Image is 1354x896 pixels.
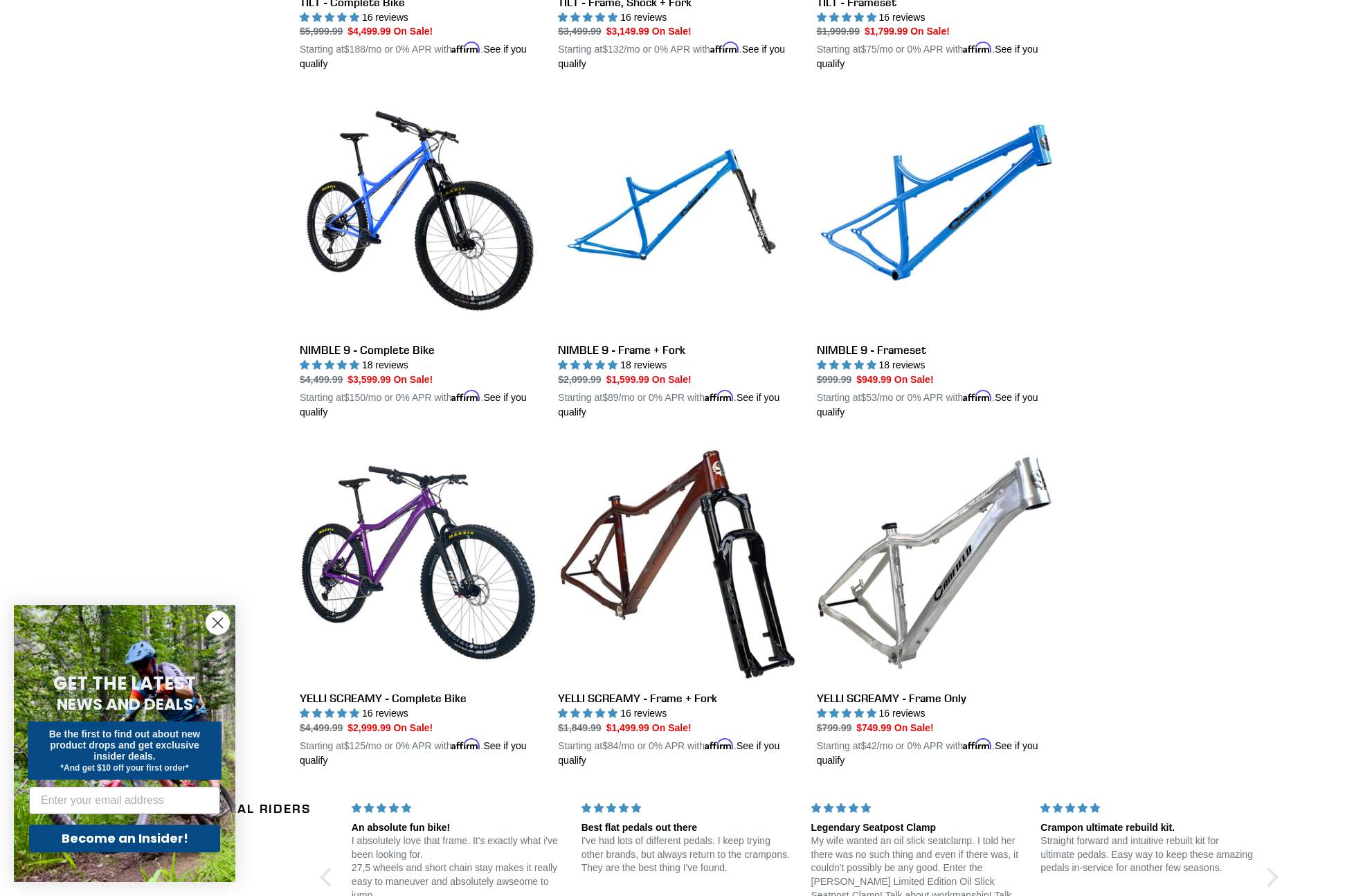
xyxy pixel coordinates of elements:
span: *And get $10 off your first order* [60,763,188,773]
div: Legendary Seatpost Clamp [811,821,1024,835]
span: NEWS AND DEALS [57,693,193,715]
div: An absolute fun bike! [352,821,565,835]
p: Straight forward and intuitive rebuilt kit for ultimate pedals. Easy way to keep these amazing pe... [1040,834,1254,875]
span: GET THE LATEST [53,671,196,696]
input: Enter your email address [29,787,220,814]
p: I've had lots of different pedals. I keep trying other brands, but always return to the crampons.... [581,834,795,875]
div: Crampon ultimate rebuild kit. [1040,821,1254,835]
button: Close dialog [206,611,230,635]
div: 5 stars [1040,801,1254,816]
button: Become an Insider! [29,825,220,852]
div: 5 stars [352,801,565,816]
span: Be the first to find out about new product drops and get exclusive insider deals. [49,728,201,762]
div: 5 stars [581,801,795,816]
div: Best flat pedals out there [581,821,795,835]
div: 5 stars [811,801,1024,816]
